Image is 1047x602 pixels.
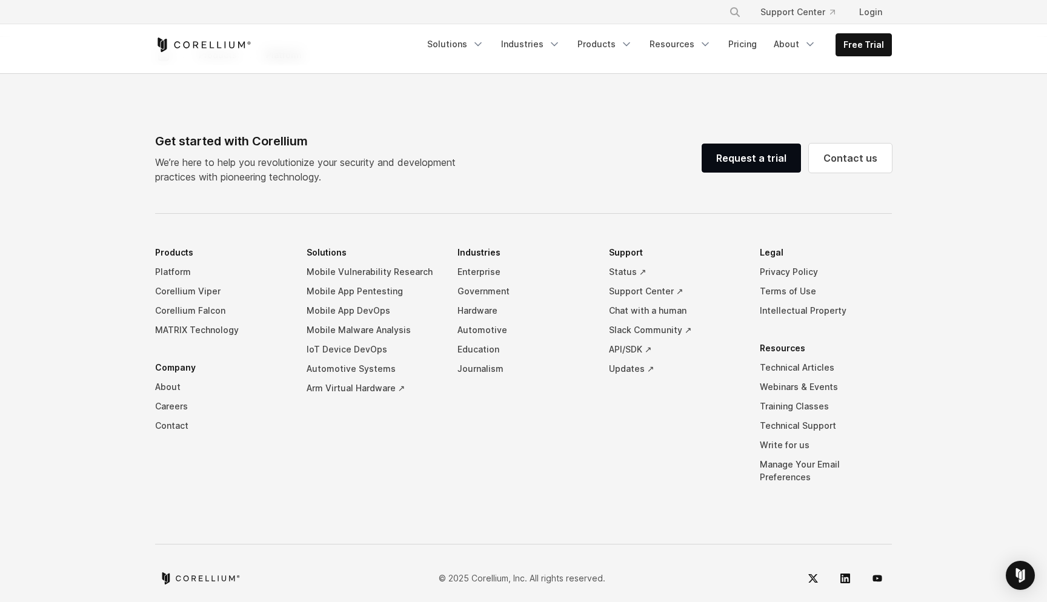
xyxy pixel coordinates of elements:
[155,416,287,435] a: Contact
[155,132,465,150] div: Get started with Corellium
[809,144,892,173] a: Contact us
[457,359,590,379] a: Journalism
[160,572,241,584] a: Corellium home
[307,379,439,398] a: Arm Virtual Hardware ↗
[307,262,439,282] a: Mobile Vulnerability Research
[799,564,828,593] a: Twitter
[609,340,741,359] a: API/SDK ↗
[760,377,892,397] a: Webinars & Events
[849,1,892,23] a: Login
[155,320,287,340] a: MATRIX Technology
[760,397,892,416] a: Training Classes
[155,397,287,416] a: Careers
[155,38,251,52] a: Corellium Home
[702,144,801,173] a: Request a trial
[307,320,439,340] a: Mobile Malware Analysis
[307,340,439,359] a: IoT Device DevOps
[760,282,892,301] a: Terms of Use
[760,262,892,282] a: Privacy Policy
[155,262,287,282] a: Platform
[457,262,590,282] a: Enterprise
[760,455,892,487] a: Manage Your Email Preferences
[766,33,823,55] a: About
[609,320,741,340] a: Slack Community ↗
[155,243,892,505] div: Navigation Menu
[457,320,590,340] a: Automotive
[439,572,605,584] p: © 2025 Corellium, Inc. All rights reserved.
[721,33,764,55] a: Pricing
[724,1,746,23] button: Search
[307,282,439,301] a: Mobile App Pentesting
[155,282,287,301] a: Corellium Viper
[609,262,741,282] a: Status ↗
[420,33,892,56] div: Navigation Menu
[836,34,891,56] a: Free Trial
[307,359,439,379] a: Automotive Systems
[155,155,465,184] p: We’re here to help you revolutionize your security and development practices with pioneering tech...
[155,377,287,397] a: About
[570,33,640,55] a: Products
[831,564,860,593] a: LinkedIn
[420,33,491,55] a: Solutions
[307,301,439,320] a: Mobile App DevOps
[609,359,741,379] a: Updates ↗
[609,301,741,320] a: Chat with a human
[760,358,892,377] a: Technical Articles
[760,435,892,455] a: Write for us
[714,1,892,23] div: Navigation Menu
[457,282,590,301] a: Government
[760,416,892,435] a: Technical Support
[642,33,719,55] a: Resources
[751,1,845,23] a: Support Center
[863,564,892,593] a: YouTube
[457,301,590,320] a: Hardware
[155,301,287,320] a: Corellium Falcon
[609,282,741,301] a: Support Center ↗
[494,33,568,55] a: Industries
[1006,561,1035,590] div: Open Intercom Messenger
[760,301,892,320] a: Intellectual Property
[457,340,590,359] a: Education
